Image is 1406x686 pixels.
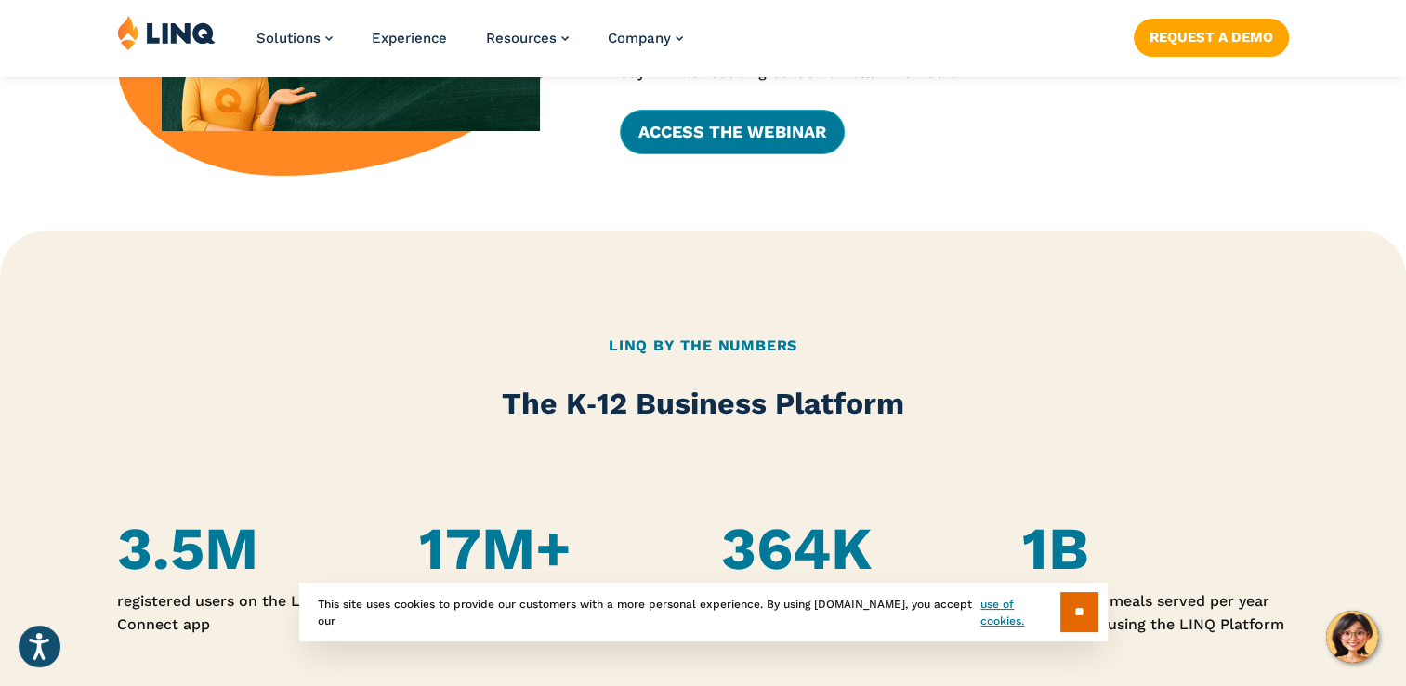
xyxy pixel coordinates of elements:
[608,30,683,46] a: Company
[1326,611,1378,663] button: Hello, have a question? Let’s chat.
[117,590,384,636] p: registered users on the LINQ Connect app
[486,30,569,46] a: Resources
[372,30,447,46] a: Experience
[1134,15,1289,56] nav: Button Navigation
[256,30,321,46] span: Solutions
[608,30,671,46] span: Company
[486,30,557,46] span: Resources
[620,110,844,154] a: Access the Webinar
[256,15,683,76] nav: Primary Navigation
[1022,515,1289,584] h4: 1B
[299,583,1108,641] div: This site uses cookies to provide our customers with a more personal experience. By using [DOMAIN...
[1134,19,1289,56] a: Request a Demo
[256,30,333,46] a: Solutions
[419,515,686,584] h4: 17M+
[117,335,1289,357] h2: LINQ By the Numbers
[117,15,216,50] img: LINQ | K‑12 Software
[117,515,384,584] h4: 3.5M
[117,383,1289,425] h2: The K‑12 Business Platform
[980,596,1059,629] a: use of cookies.
[1022,590,1289,636] p: K-12 school meals served per year by districts using the LINQ Platform
[720,515,987,584] h4: 364K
